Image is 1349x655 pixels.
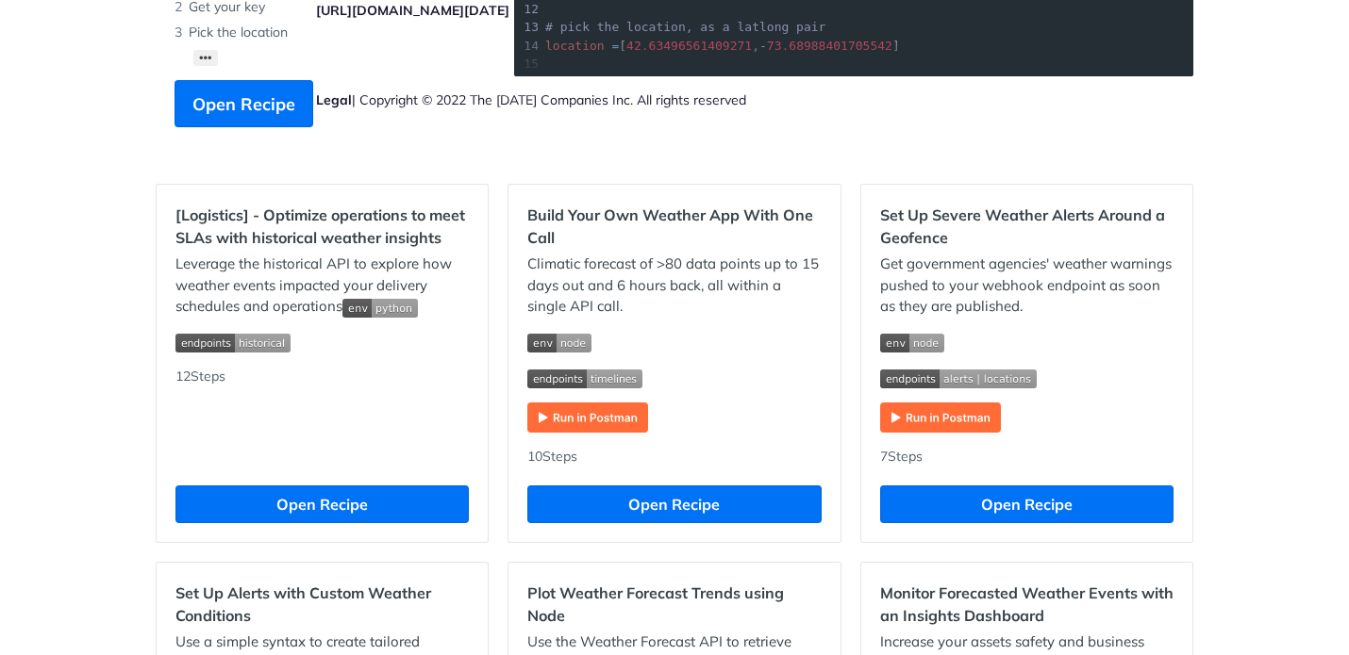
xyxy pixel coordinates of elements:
[880,334,944,352] img: env
[527,581,821,627] h2: Plot Weather Forecast Trends using Node
[527,402,648,433] img: Run in Postman
[880,581,1174,627] h2: Monitor Forecasted Weather Events with an Insights Dashboard
[175,20,476,45] li: Pick the location
[527,204,821,249] h2: Build Your Own Weather App With One Call
[175,80,313,127] button: Open Recipe
[192,91,295,117] span: Open Recipe
[193,50,218,66] button: •••
[527,334,591,352] img: env
[880,402,1001,433] img: Run in Postman
[175,254,469,318] p: Leverage the historical API to explore how weather events impacted your delivery schedules and op...
[527,447,821,467] div: 10 Steps
[880,332,1174,353] span: Expand image
[527,332,821,353] span: Expand image
[175,204,469,249] h2: [Logistics] - Optimize operations to meet SLAs with historical weather insights
[175,485,469,523] button: Open Recipe
[175,367,469,467] div: 12 Steps
[880,407,1001,425] a: Expand image
[880,204,1174,249] h2: Set Up Severe Weather Alerts Around a Geofence
[175,581,469,627] h2: Set Up Alerts with Custom Weather Conditions
[342,299,418,318] img: env
[880,485,1174,523] button: Open Recipe
[175,332,469,353] span: Expand image
[527,254,821,318] p: Climatic forecast of >80 data points up to 15 days out and 6 hours back, all within a single API ...
[342,297,418,315] span: Expand image
[527,369,642,388] img: endpoint
[527,367,821,388] span: Expand image
[527,407,648,425] a: Expand image
[880,447,1174,467] div: 7 Steps
[880,254,1174,318] p: Get government agencies' weather warnings pushed to your webhook endpoint as soon as they are pub...
[880,367,1174,388] span: Expand image
[527,485,821,523] button: Open Recipe
[175,334,291,352] img: endpoint
[880,369,1037,388] img: endpoint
